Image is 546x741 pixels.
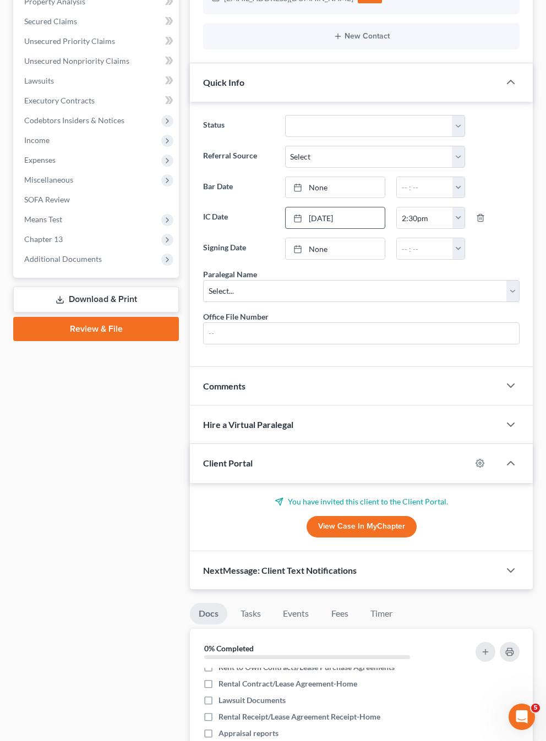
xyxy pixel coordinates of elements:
a: Download & Print [13,287,179,312]
input: -- : -- [397,207,452,228]
span: Income [24,135,50,145]
label: Referral Source [198,146,280,168]
label: Status [198,115,280,137]
div: Paralegal Name [203,268,257,280]
label: Signing Date [198,238,280,260]
a: [DATE] [286,207,385,228]
a: SOFA Review [15,190,179,210]
span: Secured Claims [24,17,77,26]
a: Unsecured Priority Claims [15,31,179,51]
a: None [286,238,385,259]
input: -- [204,323,519,344]
span: Means Test [24,215,62,224]
span: 5 [531,704,540,712]
span: Chapter 13 [24,234,63,244]
a: Unsecured Nonpriority Claims [15,51,179,71]
span: Hire a Virtual Paralegal [203,419,293,430]
a: Executory Contracts [15,91,179,111]
a: Review & File [13,317,179,341]
a: View Case in MyChapter [307,516,417,538]
span: Executory Contracts [24,96,95,105]
a: Timer [362,603,401,624]
span: Appraisal reports [219,728,279,739]
span: Additional Documents [24,254,102,264]
span: Lawsuits [24,76,54,85]
span: Expenses [24,155,56,164]
button: New Contact [212,32,511,41]
span: Client Portal [203,458,253,468]
span: Lawsuit Documents [219,695,286,706]
span: Miscellaneous [24,175,73,184]
strong: 0% Completed [204,644,254,653]
span: Rental Receipt/Lease Agreement Receipt-Home [219,711,380,722]
a: Fees [322,603,357,624]
a: Secured Claims [15,12,179,31]
span: Rental Contract/Lease Agreement-Home [219,678,357,689]
span: SOFA Review [24,195,70,204]
a: Lawsuits [15,71,179,91]
a: Docs [190,603,227,624]
label: IC Date [198,207,280,229]
a: Tasks [232,603,270,624]
label: Bar Date [198,177,280,199]
div: Office File Number [203,311,269,322]
input: -- : -- [397,238,452,259]
a: None [286,177,385,198]
input: -- : -- [397,177,452,198]
span: Unsecured Nonpriority Claims [24,56,129,65]
span: Quick Info [203,77,244,87]
iframe: Intercom live chat [509,704,535,730]
span: NextMessage: Client Text Notifications [203,565,357,575]
a: Events [274,603,318,624]
span: Unsecured Priority Claims [24,36,115,46]
span: Codebtors Insiders & Notices [24,116,124,125]
span: Comments [203,381,245,391]
p: You have invited this client to the Client Portal. [203,496,520,507]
